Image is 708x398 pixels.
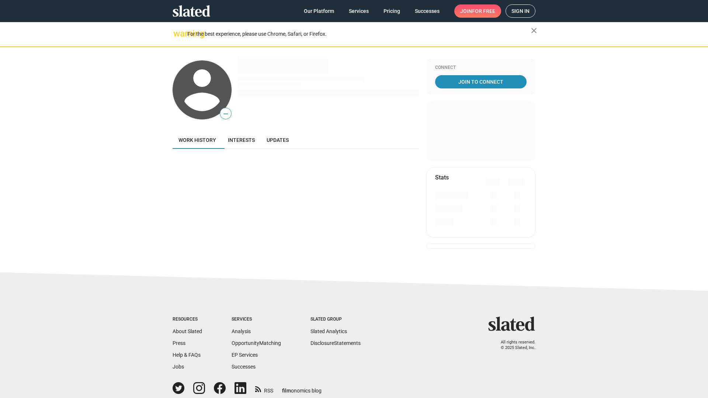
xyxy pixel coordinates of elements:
span: Work history [178,137,216,143]
a: Successes [409,4,445,18]
a: DisclosureStatements [310,340,361,346]
a: Work history [173,131,222,149]
a: OpportunityMatching [232,340,281,346]
span: Services [349,4,369,18]
span: Successes [415,4,440,18]
a: Sign in [506,4,535,18]
span: Sign in [511,5,530,17]
a: Help & FAQs [173,352,201,358]
span: film [282,388,291,394]
a: Interests [222,131,261,149]
a: Services [343,4,375,18]
a: Pricing [378,4,406,18]
span: Join [460,4,495,18]
div: Resources [173,317,202,322]
a: Press [173,340,185,346]
span: for free [472,4,495,18]
div: Services [232,317,281,322]
a: Updates [261,131,295,149]
span: Join To Connect [437,75,525,88]
a: Jobs [173,364,184,370]
mat-icon: close [530,26,538,35]
span: Our Platform [304,4,334,18]
p: All rights reserved. © 2025 Slated, Inc. [493,340,535,350]
a: Successes [232,364,256,370]
mat-card-title: Stats [435,174,449,181]
span: Updates [267,137,289,143]
span: — [220,109,231,119]
div: Slated Group [310,317,361,322]
mat-icon: warning [173,29,182,38]
div: For the best experience, please use Chrome, Safari, or Firefox. [187,29,531,39]
span: Pricing [383,4,400,18]
a: Our Platform [298,4,340,18]
a: Analysis [232,328,251,334]
span: Interests [228,137,255,143]
a: RSS [255,383,273,394]
a: filmonomics blog [282,381,322,394]
div: Connect [435,65,527,71]
a: Slated Analytics [310,328,347,334]
a: Joinfor free [454,4,501,18]
a: EP Services [232,352,258,358]
a: Join To Connect [435,75,527,88]
a: About Slated [173,328,202,334]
